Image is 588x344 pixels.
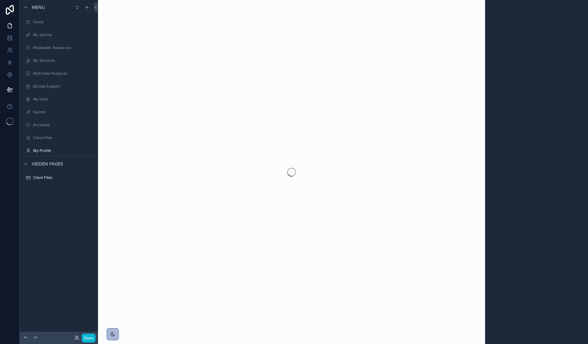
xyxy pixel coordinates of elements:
span: Menu [32,4,45,10]
a: Accounts [23,120,94,130]
button: Done [82,334,96,342]
label: My Profile [33,148,93,153]
label: Client Files [33,175,93,180]
label: Client Files [33,135,93,140]
a: Home [23,17,94,27]
label: MissionML Resources [33,45,93,50]
label: MLR Data Products [33,71,93,76]
span: Hidden pages [32,161,63,167]
label: ML Services [33,58,93,63]
a: Client Files [23,133,94,143]
label: Home [33,20,93,25]
a: My Data [23,94,94,104]
label: My Data [33,97,93,102]
label: Accounts [33,123,93,127]
a: My Profile [23,146,94,156]
a: Client Files [23,173,94,183]
label: MLOps Support [33,84,93,89]
a: ML Services [23,56,94,66]
a: My Sprints [23,30,94,40]
label: Sprints [33,110,93,115]
a: MLR Data Products [23,69,94,78]
label: My Sprints [33,32,93,37]
a: MLOps Support [23,81,94,91]
a: Sprints [23,107,94,117]
a: MissionML Resources [23,43,94,53]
